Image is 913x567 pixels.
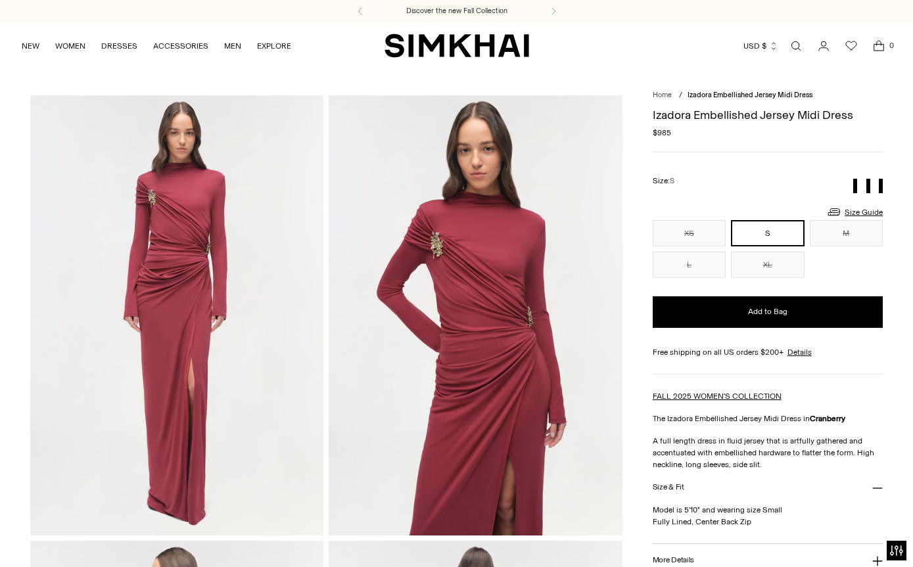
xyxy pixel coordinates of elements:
a: Go to the account page [810,33,837,59]
nav: breadcrumbs [653,90,883,101]
a: Details [787,346,812,358]
span: 0 [885,39,897,51]
a: Discover the new Fall Collection [406,6,507,16]
a: WOMEN [55,32,85,60]
label: Size: [653,175,674,187]
a: NEW [22,32,39,60]
a: Open cart modal [866,33,892,59]
button: XL [731,252,804,278]
a: MEN [224,32,241,60]
h1: Izadora Embellished Jersey Midi Dress [653,109,883,121]
span: Add to Bag [748,306,787,317]
a: ACCESSORIES [153,32,208,60]
span: Izadora Embellished Jersey Midi Dress [688,91,812,99]
p: Model is 5'10" and wearing size Small Fully Lined, Center Back Zip [653,504,883,528]
button: XS [653,220,726,246]
img: Izadora Embellished Jersey Midi Dress [30,95,324,535]
a: Wishlist [838,33,864,59]
span: S [670,177,674,185]
button: S [731,220,804,246]
button: L [653,252,726,278]
a: Size Guide [826,204,883,220]
p: The Izadora Embellished Jersey Midi Dress in [653,413,883,424]
a: DRESSES [101,32,137,60]
h3: Size & Fit [653,483,684,491]
a: Home [653,91,672,99]
button: M [810,220,883,246]
a: SIMKHAI [385,33,529,58]
button: Size & Fit [653,470,883,504]
a: FALL 2025 WOMEN'S COLLECTION [653,392,782,401]
a: EXPLORE [257,32,291,60]
button: USD $ [743,32,778,60]
div: Free shipping on all US orders $200+ [653,346,883,358]
img: Izadora Embellished Jersey Midi Dress [329,95,622,535]
div: / [679,90,682,101]
h3: More Details [653,556,694,564]
button: Add to Bag [653,296,883,328]
strong: Cranberry [810,414,845,423]
span: $985 [653,127,671,139]
p: A full length dress in fluid jersey that is artfully gathered and accentuated with embellished ha... [653,435,883,470]
a: Open search modal [783,33,809,59]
